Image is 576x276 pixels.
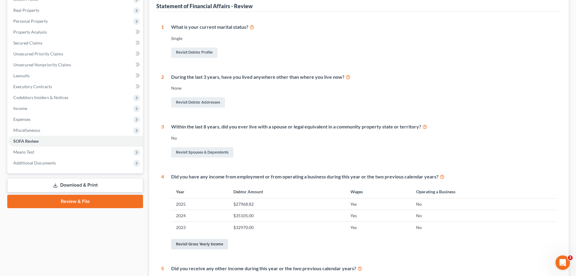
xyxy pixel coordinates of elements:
td: Yes [346,210,411,221]
th: Year [171,185,229,198]
a: Secured Claims [8,38,143,48]
div: Within the last 8 years, did you ever live with a spouse or legal equivalent in a community prope... [171,123,557,130]
span: Personal Property [13,18,48,24]
a: SOFA Review [8,136,143,147]
th: Operating a Business [411,185,557,198]
span: Real Property [13,8,39,13]
div: 4 [161,173,164,251]
div: Did you have any income from employment or from operating a business during this year or the two ... [171,173,557,180]
a: Review & File [7,195,143,208]
div: No [171,135,557,141]
iframe: Intercom live chat [555,255,570,270]
div: 1 [161,24,164,59]
th: Debtor Amount [229,185,345,198]
td: $35105.00 [229,210,345,221]
a: Unsecured Nonpriority Claims [8,59,143,70]
a: Revisit Debtor Profile [171,48,217,58]
span: 2 [568,255,573,260]
td: 2024 [171,210,229,221]
td: 2023 [171,221,229,233]
span: Secured Claims [13,40,42,45]
a: Download & Print [7,178,143,192]
td: Yes [346,221,411,233]
td: No [411,210,557,221]
a: Revisit Spouses & Dependents [171,147,233,158]
div: 2 [161,74,164,109]
a: Lawsuits [8,70,143,81]
td: 2025 [171,198,229,210]
span: Executory Contracts [13,84,52,89]
div: Did you receive any other income during this year or the two previous calendar years? [171,265,557,272]
div: None [171,85,557,91]
span: Unsecured Nonpriority Claims [13,62,71,67]
td: No [411,221,557,233]
a: Unsecured Priority Claims [8,48,143,59]
span: Additional Documents [13,160,56,165]
span: Unsecured Priority Claims [13,51,63,56]
span: SOFA Review [13,138,39,144]
span: Miscellaneous [13,128,40,133]
div: What is your current marital status? [171,24,557,31]
div: Single [171,35,557,42]
td: Yes [346,198,411,210]
span: Income [13,106,27,111]
td: $32970.00 [229,221,345,233]
div: During the last 3 years, have you lived anywhere other than where you live now? [171,74,557,81]
th: Wages [346,185,411,198]
div: 3 [161,123,164,159]
span: Lawsuits [13,73,30,78]
a: Executory Contracts [8,81,143,92]
a: Revisit Gross Yearly Income [171,239,228,249]
span: Property Analysis [13,29,47,35]
td: $27968.82 [229,198,345,210]
span: Expenses [13,117,31,122]
a: Revisit Debtor Addresses [171,97,225,108]
a: Property Analysis [8,27,143,38]
td: No [411,198,557,210]
span: Means Test [13,149,34,155]
div: Statement of Financial Affairs - Review [156,2,253,10]
span: Codebtors Insiders & Notices [13,95,68,100]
